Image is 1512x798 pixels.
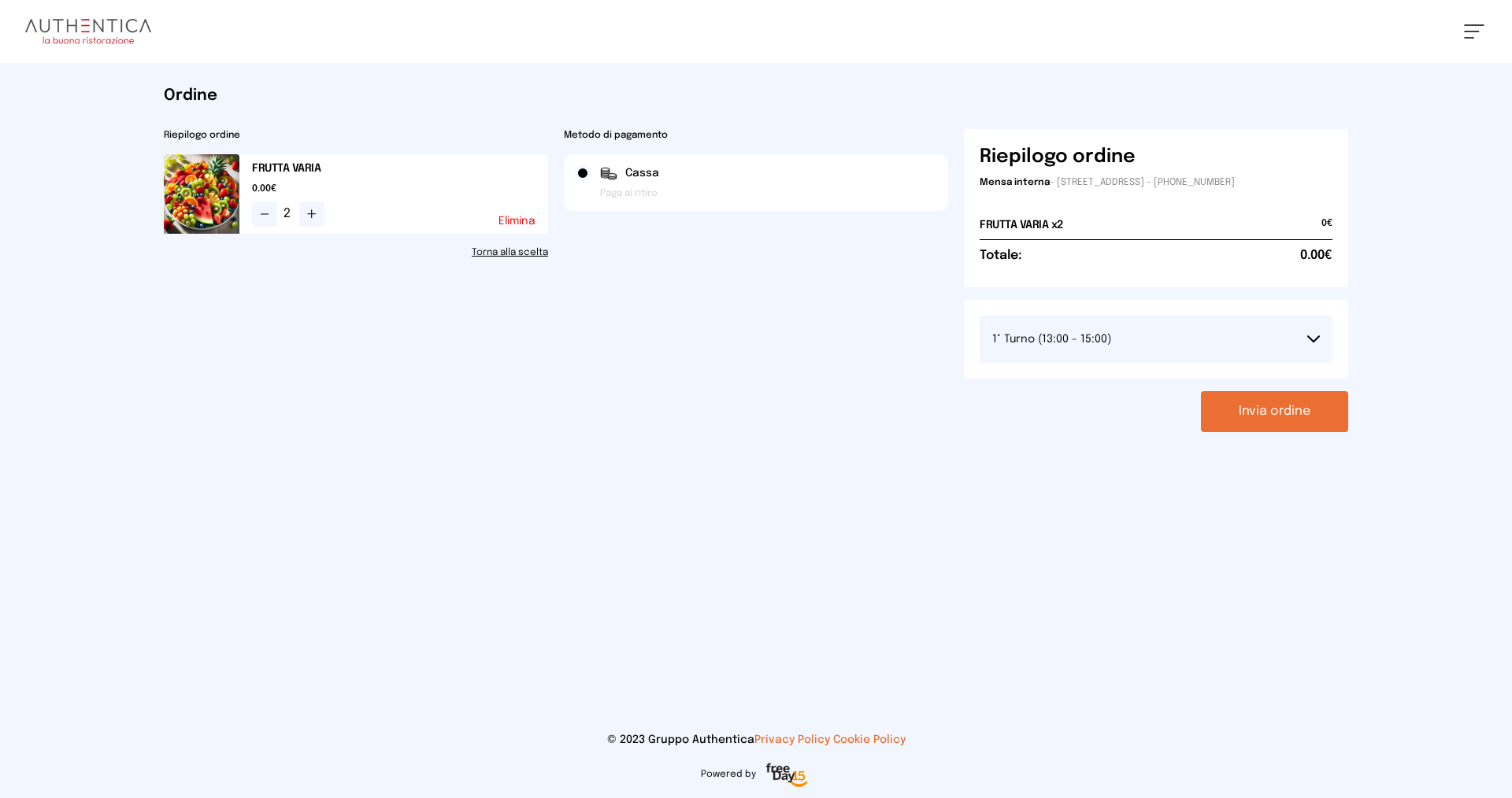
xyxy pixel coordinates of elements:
h2: Metodo di pagamento [564,129,948,142]
h2: Riepilogo ordine [164,129,548,142]
h2: FRUTTA VARIA x2 [980,217,1063,233]
span: Mensa interna [980,178,1050,187]
span: 1° Turno (13:00 - 15:00) [992,334,1111,345]
h2: FRUTTA VARIA [252,161,548,176]
p: © 2023 Gruppo Authentica [25,732,1487,748]
a: Cookie Policy [833,734,906,745]
span: 0€ [1321,217,1332,239]
p: - [STREET_ADDRESS] - [PHONE_NUMBER] [980,176,1332,189]
span: 2 [283,205,293,224]
h6: Totale: [980,246,1021,265]
span: Powered by [701,768,756,781]
h1: Ordine [164,85,1348,107]
a: Torna alla scelta [164,246,548,259]
img: media [164,154,239,234]
button: Elimina [498,216,535,227]
button: 1° Turno (13:00 - 15:00) [980,316,1332,363]
a: Privacy Policy [754,734,830,745]
button: Invia ordine [1201,391,1348,432]
span: 0.00€ [1300,246,1332,265]
span: Paga al ritiro [600,187,658,200]
h6: Riepilogo ordine [980,145,1136,170]
img: logo.8f33a47.png [25,19,151,44]
img: logo-freeday.3e08031.png [762,760,812,792]
span: Cassa [625,165,659,181]
span: 0.00€ [252,183,548,195]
